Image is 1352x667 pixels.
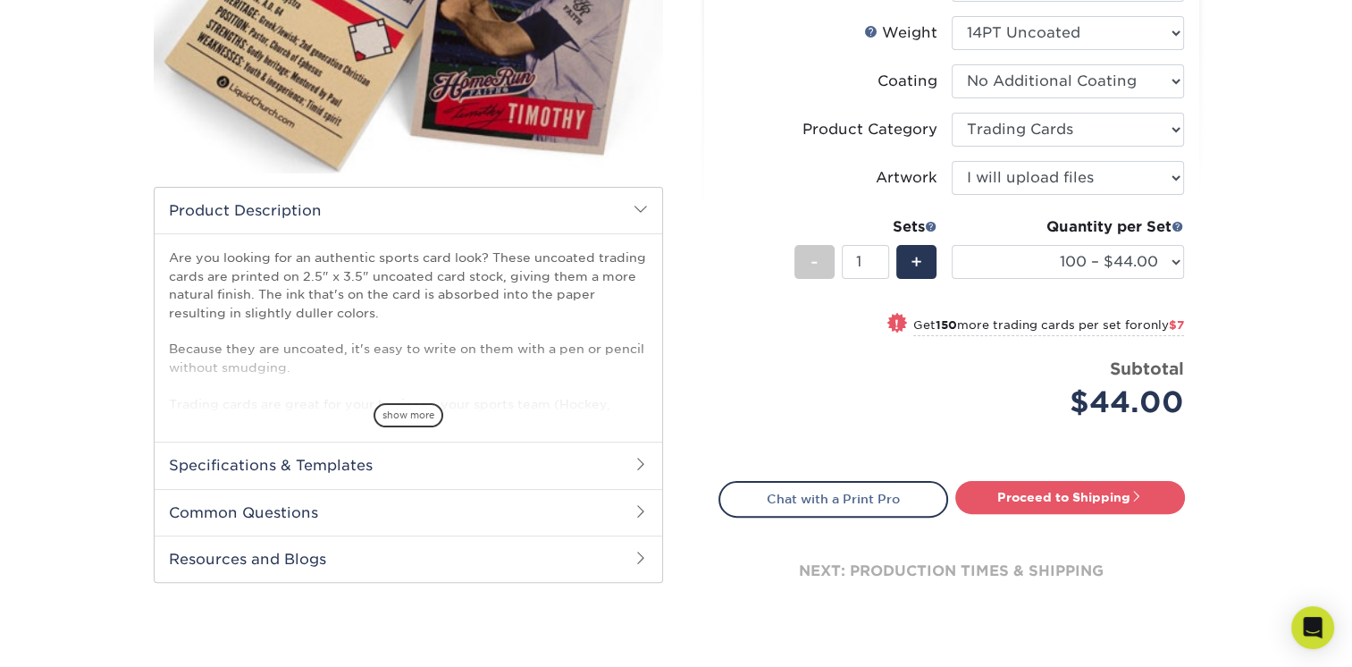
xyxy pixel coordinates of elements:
strong: 150 [936,318,957,332]
span: only [1143,318,1184,332]
p: Are you looking for an authentic sports card look? These uncoated trading cards are printed on 2.... [169,249,648,449]
span: show more [374,403,443,427]
h2: Common Questions [155,489,662,536]
span: - [810,249,819,275]
div: Quantity per Set [952,216,1184,238]
a: Proceed to Shipping [955,481,1185,513]
a: Chat with a Print Pro [718,481,948,517]
div: $44.00 [965,381,1184,424]
div: Open Intercom Messenger [1291,606,1334,649]
div: Sets [794,216,937,238]
small: Get more trading cards per set for [913,318,1184,336]
h2: Specifications & Templates [155,442,662,488]
div: Coating [878,71,937,92]
div: Product Category [802,119,937,140]
span: + [911,249,922,275]
div: next: production times & shipping [718,518,1185,625]
h2: Product Description [155,188,662,233]
strong: Subtotal [1110,359,1184,378]
div: Artwork [876,167,937,189]
span: $7 [1169,318,1184,332]
h2: Resources and Blogs [155,536,662,582]
div: Weight [864,22,937,44]
span: ! [894,315,899,333]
